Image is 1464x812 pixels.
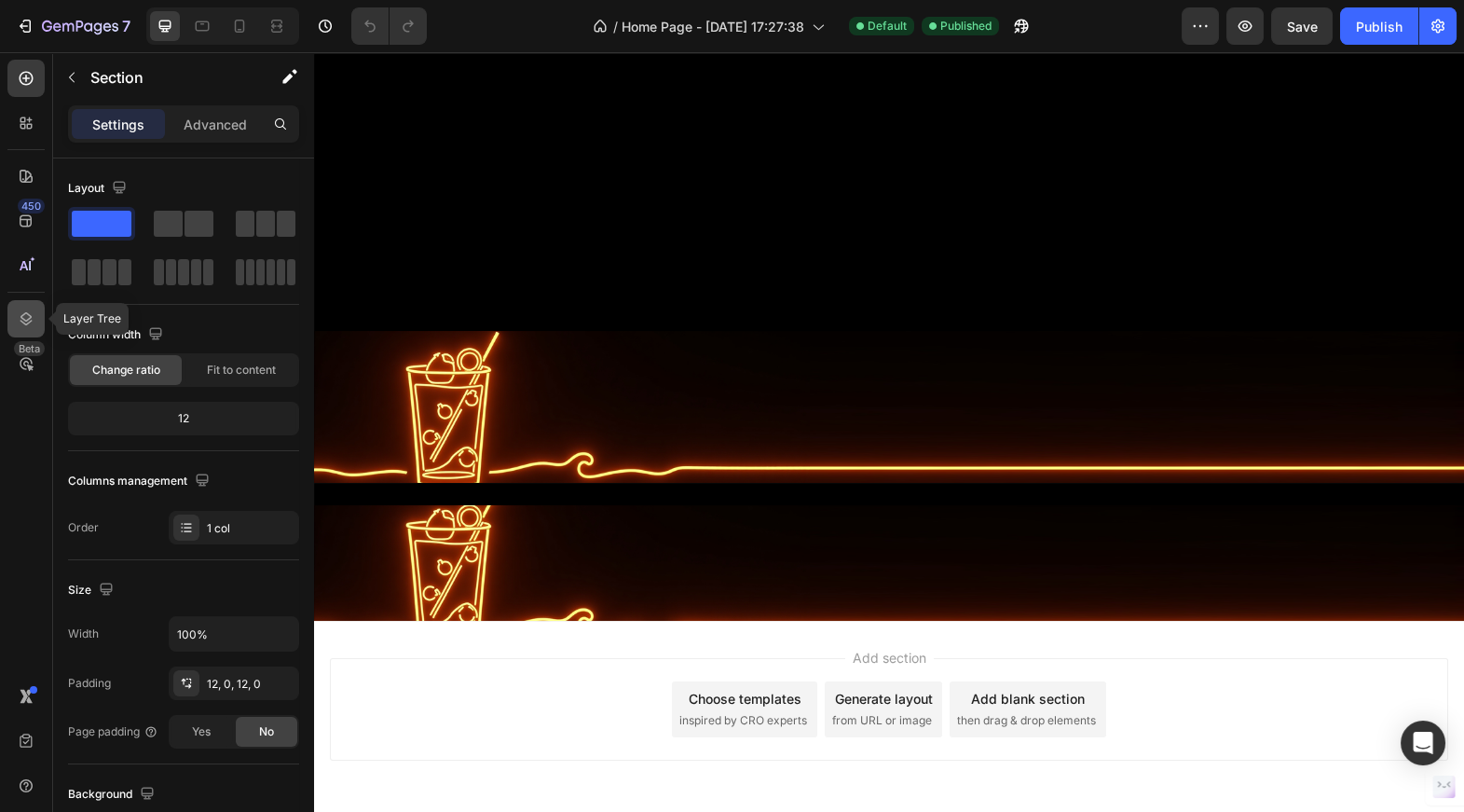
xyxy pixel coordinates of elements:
div: Publish [1356,17,1402,36]
div: Undo/Redo [351,7,427,45]
div: Page padding [68,723,158,740]
div: Open Intercom Messenger [1401,721,1445,765]
div: Order [68,519,99,536]
p: 7 [122,15,130,37]
div: Size [68,578,117,603]
input: Auto [170,617,298,651]
div: Choose templates [375,637,487,656]
div: Padding [68,675,111,692]
iframe: Design area [314,52,1464,812]
div: Add blank section [657,637,771,656]
button: Save [1271,7,1333,45]
div: Beta [14,341,45,356]
span: Default [868,18,907,34]
div: Width [68,626,99,642]
span: inspired by CRO experts [365,660,493,677]
button: 7 [7,7,139,45]
div: Layout [68,176,130,201]
button: Publish [1340,7,1418,45]
div: Background [68,782,158,807]
p: Settings [92,115,144,134]
span: No [259,723,274,740]
div: 1 col [207,520,294,537]
span: from URL or image [518,660,618,677]
span: Published [940,18,992,34]
span: then drag & drop elements [643,660,782,677]
div: 12 [72,406,295,432]
p: Section [90,66,243,89]
span: / [613,17,618,36]
div: Columns management [68,469,213,494]
span: Change ratio [92,362,160,378]
span: Home Page - [DATE] 17:27:38 [622,17,804,36]
div: 12, 0, 12, 0 [207,676,294,693]
span: Yes [192,723,211,740]
div: 450 [18,199,45,213]
div: Generate layout [521,637,619,656]
div: Column width [68,323,167,348]
span: Fit to content [207,362,276,378]
span: Save [1287,19,1318,34]
p: Advanced [184,115,247,134]
span: Add section [531,596,620,615]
